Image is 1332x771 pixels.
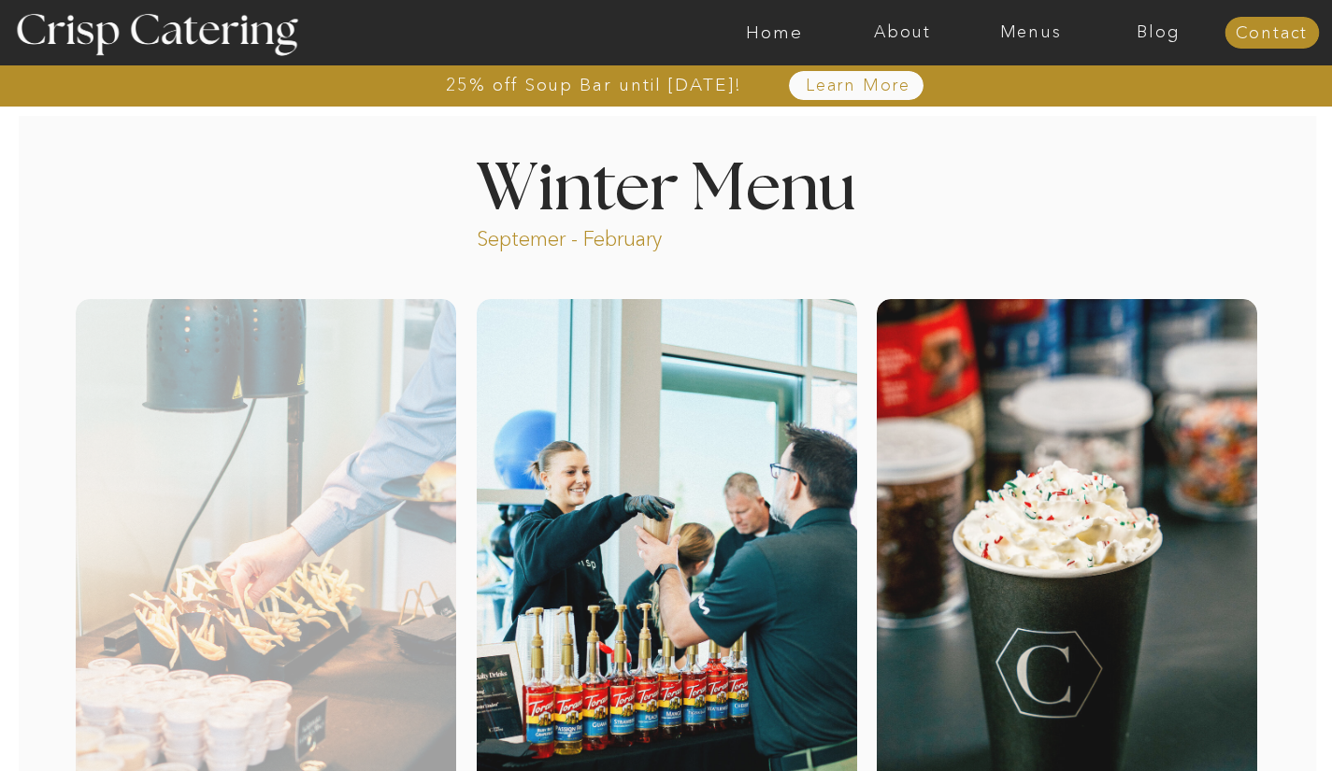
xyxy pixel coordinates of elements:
a: Menus [967,23,1095,42]
a: About [838,23,967,42]
h1: Winter Menu [407,157,926,212]
a: Learn More [763,77,954,95]
a: Contact [1225,24,1319,43]
a: Blog [1095,23,1223,42]
p: Septemer - February [477,225,734,247]
a: 25% off Soup Bar until [DATE]! [379,76,809,94]
a: Home [710,23,838,42]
